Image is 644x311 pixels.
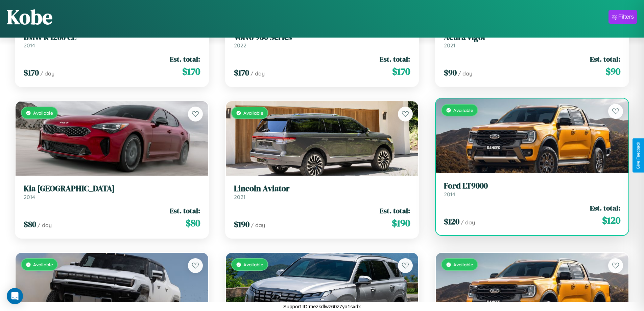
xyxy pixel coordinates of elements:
[453,262,473,267] span: Available
[33,262,53,267] span: Available
[234,42,246,49] span: 2022
[234,184,410,194] h3: Lincoln Aviator
[609,10,637,24] button: Filters
[636,142,641,169] div: Give Feedback
[24,184,200,200] a: Kia [GEOGRAPHIC_DATA]2014
[461,219,475,226] span: / day
[24,32,200,49] a: BMW R 1200 CL2014
[380,206,410,216] span: Est. total:
[234,32,410,49] a: Volvo 960 Series2022
[590,203,620,213] span: Est. total:
[444,216,459,227] span: $ 120
[182,65,200,78] span: $ 170
[7,288,23,304] div: Open Intercom Messenger
[234,184,410,200] a: Lincoln Aviator2021
[602,214,620,227] span: $ 120
[380,54,410,64] span: Est. total:
[251,70,265,77] span: / day
[24,67,39,78] span: $ 170
[283,302,361,311] p: Support ID: mezkdlwz60z7ya1sxdx
[605,65,620,78] span: $ 90
[444,191,455,198] span: 2014
[444,181,620,198] a: Ford LT90002014
[590,54,620,64] span: Est. total:
[453,107,473,113] span: Available
[392,65,410,78] span: $ 170
[7,3,52,31] h1: Kobe
[40,70,54,77] span: / day
[444,32,620,49] a: Acura Vigor2021
[234,219,249,230] span: $ 190
[234,67,249,78] span: $ 170
[458,70,472,77] span: / day
[170,54,200,64] span: Est. total:
[444,42,455,49] span: 2021
[24,184,200,194] h3: Kia [GEOGRAPHIC_DATA]
[243,110,263,116] span: Available
[618,14,634,20] div: Filters
[444,67,457,78] span: $ 90
[24,194,35,200] span: 2014
[392,216,410,230] span: $ 190
[444,181,620,191] h3: Ford LT9000
[170,206,200,216] span: Est. total:
[24,219,36,230] span: $ 80
[186,216,200,230] span: $ 80
[33,110,53,116] span: Available
[24,42,35,49] span: 2014
[234,194,245,200] span: 2021
[38,222,52,228] span: / day
[251,222,265,228] span: / day
[243,262,263,267] span: Available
